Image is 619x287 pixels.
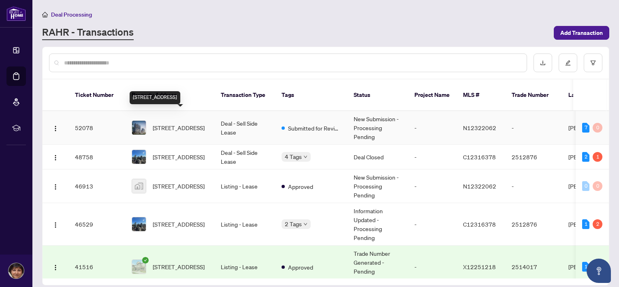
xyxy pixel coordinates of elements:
button: Logo [49,121,62,134]
span: check-circle [142,257,149,263]
img: thumbnail-img [132,217,146,231]
td: Information Updated - Processing Pending [347,203,408,246]
td: 46913 [68,169,125,203]
th: Trade Number [505,79,562,111]
th: Ticket Number [68,79,125,111]
span: Approved [288,182,313,191]
td: New Submission - Processing Pending [347,111,408,145]
span: C12316378 [463,221,496,228]
span: Add Transaction [560,26,603,39]
button: Logo [49,180,62,193]
th: Tags [275,79,347,111]
div: [STREET_ADDRESS] [130,91,180,104]
img: thumbnail-img [132,179,146,193]
td: - [505,111,562,145]
td: 52078 [68,111,125,145]
span: Submitted for Review [288,124,341,133]
th: Project Name [408,79,457,111]
span: N12322062 [463,182,496,190]
img: Logo [52,154,59,161]
td: - [408,203,457,246]
td: 2512876 [505,145,562,169]
span: down [303,222,307,226]
td: - [408,169,457,203]
span: [STREET_ADDRESS] [153,220,205,229]
a: RAHR - Transactions [42,26,134,40]
button: Add Transaction [554,26,609,40]
td: 48758 [68,145,125,169]
td: - [408,111,457,145]
span: Approved [288,263,313,272]
span: edit [565,60,571,66]
span: download [540,60,546,66]
button: download [534,54,552,72]
img: thumbnail-img [132,260,146,274]
button: edit [559,54,577,72]
button: Open asap [587,259,611,283]
td: 2512876 [505,203,562,246]
td: Deal Closed [347,145,408,169]
div: 1 [593,152,602,162]
td: Listing - Lease [214,203,275,246]
td: Deal - Sell Side Lease [214,111,275,145]
button: Logo [49,260,62,273]
th: Transaction Type [214,79,275,111]
span: down [303,155,307,159]
img: thumbnail-img [132,121,146,135]
span: [STREET_ADDRESS] [153,262,205,271]
span: [STREET_ADDRESS] [153,182,205,191]
div: 2 [593,219,602,229]
span: X12251218 [463,263,496,270]
th: Status [347,79,408,111]
td: - [505,169,562,203]
img: Logo [52,222,59,228]
span: 2 Tags [285,219,302,229]
span: filter [590,60,596,66]
button: Logo [49,150,62,163]
div: 2 [582,152,589,162]
button: filter [584,54,602,72]
td: 46529 [68,203,125,246]
div: 1 [582,219,589,229]
td: Listing - Lease [214,169,275,203]
span: C12316378 [463,153,496,161]
td: - [408,145,457,169]
span: home [42,12,48,17]
div: 0 [593,123,602,133]
span: 4 Tags [285,152,302,161]
img: thumbnail-img [132,150,146,164]
div: 0 [593,181,602,191]
div: 7 [582,123,589,133]
th: MLS # [457,79,505,111]
span: N12322062 [463,124,496,131]
button: Logo [49,218,62,231]
img: Profile Icon [9,263,24,278]
img: Logo [52,264,59,271]
img: logo [6,6,26,21]
span: Deal Processing [51,11,92,18]
span: [STREET_ADDRESS] [153,123,205,132]
div: 1 [582,262,589,272]
img: Logo [52,125,59,132]
img: Logo [52,184,59,190]
div: 0 [582,181,589,191]
span: [STREET_ADDRESS] [153,152,205,161]
th: Property Address [125,79,214,111]
td: Deal - Sell Side Lease [214,145,275,169]
td: New Submission - Processing Pending [347,169,408,203]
